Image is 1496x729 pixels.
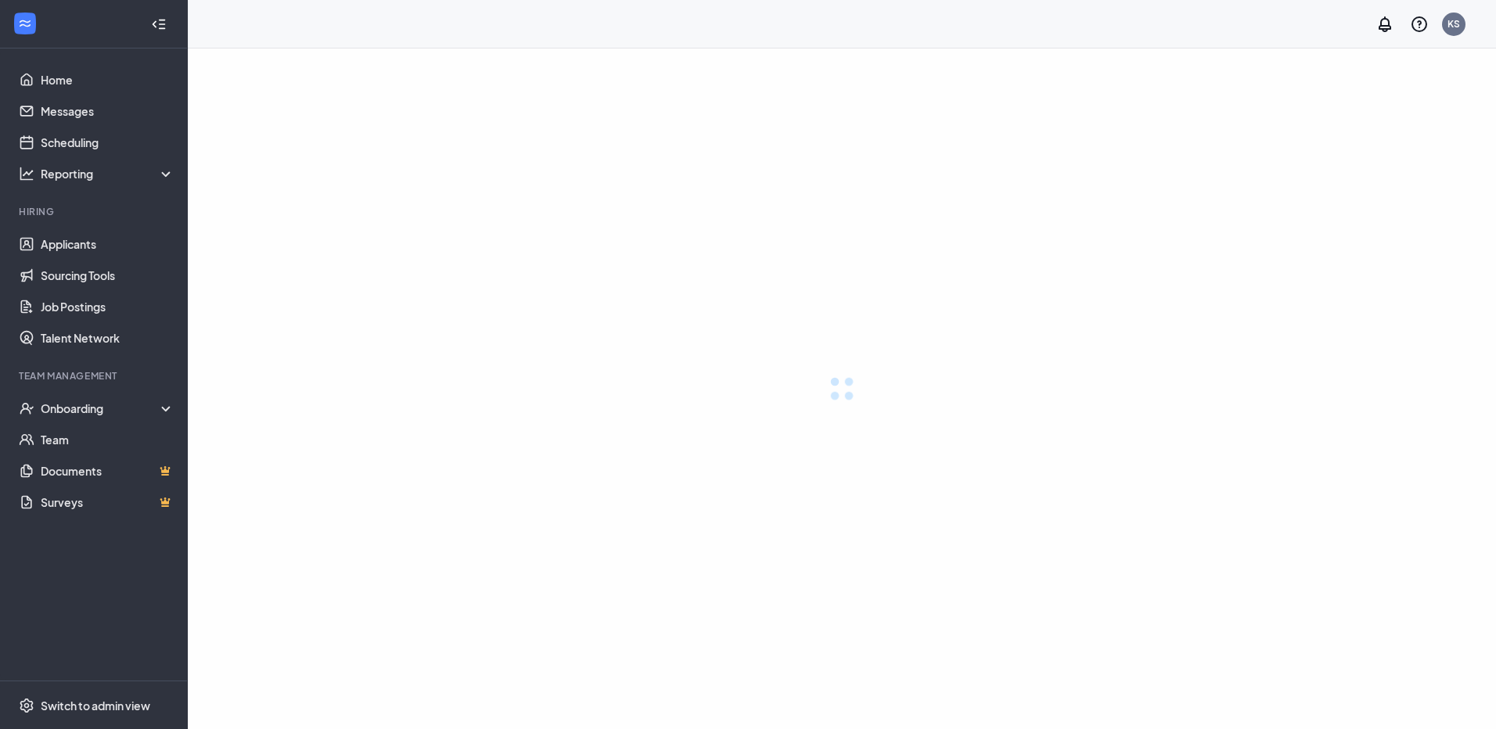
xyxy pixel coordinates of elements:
[1410,15,1429,34] svg: QuestionInfo
[41,260,174,291] a: Sourcing Tools
[41,291,174,322] a: Job Postings
[41,322,174,354] a: Talent Network
[19,205,171,218] div: Hiring
[41,487,174,518] a: SurveysCrown
[41,166,175,181] div: Reporting
[1376,15,1394,34] svg: Notifications
[1447,17,1460,31] div: KS
[41,228,174,260] a: Applicants
[41,400,175,416] div: Onboarding
[41,95,174,127] a: Messages
[19,369,171,382] div: Team Management
[19,166,34,181] svg: Analysis
[19,698,34,713] svg: Settings
[41,455,174,487] a: DocumentsCrown
[41,127,174,158] a: Scheduling
[19,400,34,416] svg: UserCheck
[151,16,167,32] svg: Collapse
[17,16,33,31] svg: WorkstreamLogo
[41,698,150,713] div: Switch to admin view
[41,64,174,95] a: Home
[41,424,174,455] a: Team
